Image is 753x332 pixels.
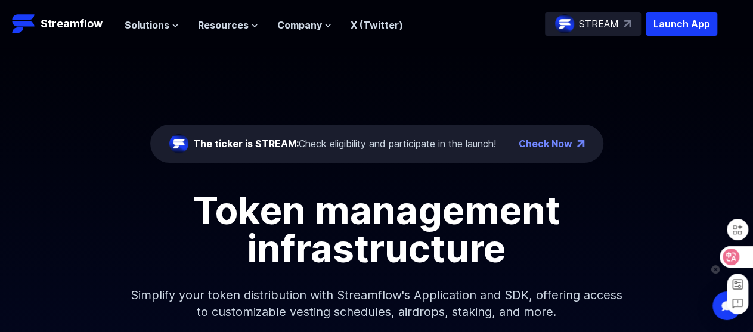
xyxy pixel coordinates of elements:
[519,136,572,151] a: Check Now
[169,134,188,153] img: streamflow-logo-circle.png
[277,18,322,32] span: Company
[555,14,574,33] img: streamflow-logo-circle.png
[125,18,169,32] span: Solutions
[646,12,717,36] button: Launch App
[351,19,403,31] a: X (Twitter)
[125,18,179,32] button: Solutions
[198,18,258,32] button: Resources
[624,20,631,27] img: top-right-arrow.svg
[545,12,641,36] a: STREAM
[198,18,249,32] span: Resources
[579,17,619,31] p: STREAM
[109,191,645,268] h1: Token management infrastructure
[12,12,113,36] a: Streamflow
[41,15,103,32] p: Streamflow
[577,140,584,147] img: top-right-arrow.png
[193,138,299,150] span: The ticker is STREAM:
[12,12,36,36] img: Streamflow Logo
[277,18,331,32] button: Company
[193,136,496,151] div: Check eligibility and participate in the launch!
